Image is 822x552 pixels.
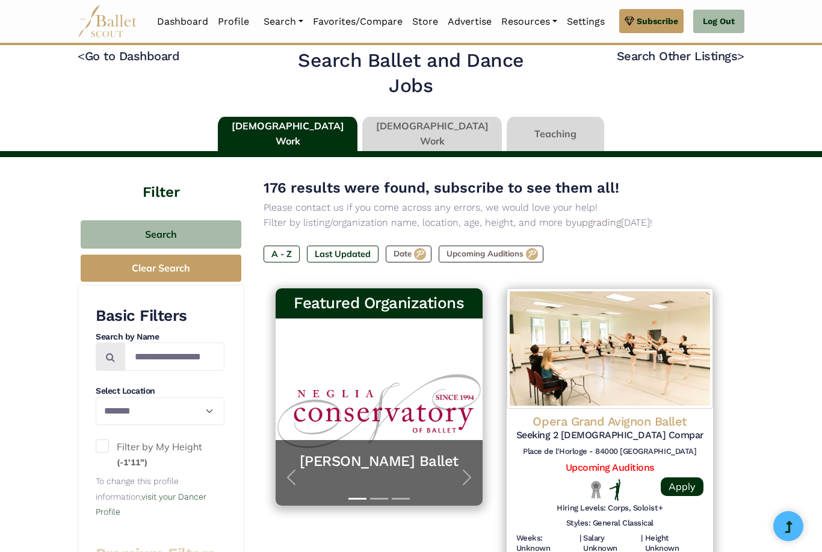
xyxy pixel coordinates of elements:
[439,246,543,262] label: Upcoming Auditions
[443,9,496,34] a: Advertise
[504,117,607,152] li: Teaching
[96,439,224,470] label: Filter by My Height
[348,492,366,506] button: Slide 1
[96,492,206,517] a: visit your Dancer Profile
[81,255,241,282] button: Clear Search
[516,429,704,442] h5: Seeking 2 [DEMOGRAPHIC_DATA] Company Dancers for the [DATE]-[DATE] Season
[152,9,213,34] a: Dashboard
[617,49,744,63] a: Search Other Listings>
[78,49,179,63] a: <Go to Dashboard
[96,331,224,343] h4: Search by Name
[661,477,703,496] a: Apply
[213,9,254,34] a: Profile
[264,215,725,231] p: Filter by listing/organization name, location, age, height, and more by [DATE]!
[619,9,684,33] a: Subscribe
[516,447,704,457] h6: Place de l'Horloge - 84000 [GEOGRAPHIC_DATA]
[507,288,714,409] img: Logo
[562,9,610,34] a: Settings
[78,157,244,202] h4: Filter
[392,492,410,506] button: Slide 3
[264,200,725,216] p: Please contact us if you come across any errors, we would love your help!
[589,480,604,499] img: Local
[264,179,619,196] span: 176 results were found, subscribe to see them all!
[96,476,206,516] small: To change this profile information,
[259,9,308,34] a: Search
[576,217,621,228] a: upgrading
[407,9,443,34] a: Store
[625,14,634,28] img: gem.svg
[264,246,300,262] label: A - Z
[566,518,654,529] h6: Styles: General Classical
[516,414,704,429] h4: Opera Grand Avignon Ballet
[81,220,241,249] button: Search
[557,503,663,513] h6: Hiring Levels: Corps, Soloist+
[125,343,224,371] input: Search by names...
[96,306,224,326] h3: Basic Filters
[360,117,504,152] li: [DEMOGRAPHIC_DATA] Work
[288,452,471,471] a: [PERSON_NAME] Ballet
[307,246,379,262] label: Last Updated
[693,10,744,34] a: Log Out
[78,48,85,63] code: <
[308,9,407,34] a: Favorites/Compare
[370,492,388,506] button: Slide 2
[285,293,473,314] h3: Featured Organizations
[737,48,744,63] code: >
[117,457,147,468] small: (-1'11")
[215,117,360,152] li: [DEMOGRAPHIC_DATA] Work
[96,385,224,397] h4: Select Location
[283,48,539,98] h2: Search Ballet and Dance Jobs
[386,246,431,262] label: Date
[496,9,562,34] a: Resources
[610,479,620,501] img: Flat
[637,14,678,28] span: Subscribe
[566,462,654,473] a: Upcoming Auditions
